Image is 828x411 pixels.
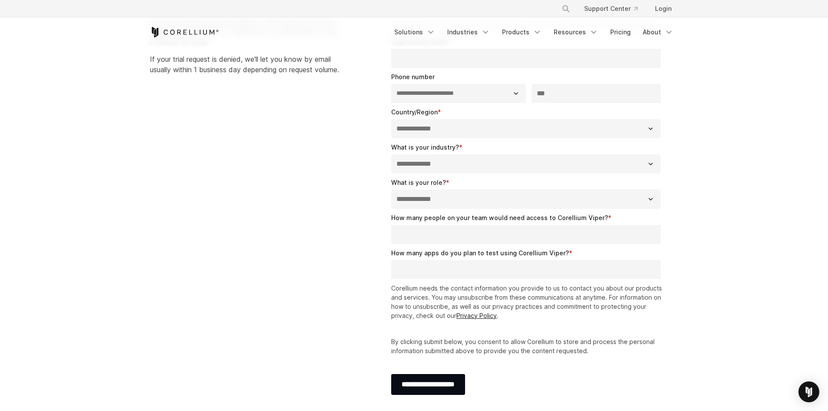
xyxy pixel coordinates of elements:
[391,108,438,116] span: Country/Region
[391,214,608,221] span: How many people on your team would need access to Corellium Viper?
[391,337,665,355] p: By clicking submit below, you consent to allow Corellium to store and process the personal inform...
[150,27,219,37] a: Corellium Home
[391,73,435,80] span: Phone number
[389,24,678,40] div: Navigation Menu
[558,1,574,17] button: Search
[638,24,678,40] a: About
[456,312,497,319] a: Privacy Policy
[577,1,645,17] a: Support Center
[391,249,569,257] span: How many apps do you plan to test using Corellium Viper?
[497,24,547,40] a: Products
[798,381,819,402] div: Open Intercom Messenger
[551,1,678,17] div: Navigation Menu
[442,24,495,40] a: Industries
[150,55,339,74] span: If your trial request is denied, we'll let you know by email usually within 1 business day depend...
[648,1,678,17] a: Login
[549,24,603,40] a: Resources
[391,284,665,320] p: Corellium needs the contact information you provide to us to contact you about our products and s...
[391,179,446,186] span: What is your role?
[605,24,636,40] a: Pricing
[391,144,459,151] span: What is your industry?
[389,24,440,40] a: Solutions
